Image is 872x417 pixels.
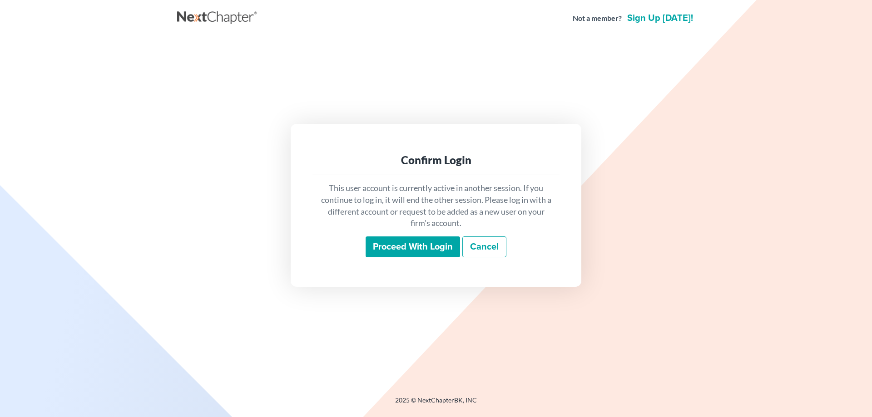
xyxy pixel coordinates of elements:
[177,396,695,412] div: 2025 © NextChapterBK, INC
[320,153,552,167] div: Confirm Login
[320,182,552,229] p: This user account is currently active in another session. If you continue to log in, it will end ...
[366,236,460,257] input: Proceed with login
[625,14,695,23] a: Sign up [DATE]!
[462,236,506,257] a: Cancel
[573,13,622,24] strong: Not a member?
